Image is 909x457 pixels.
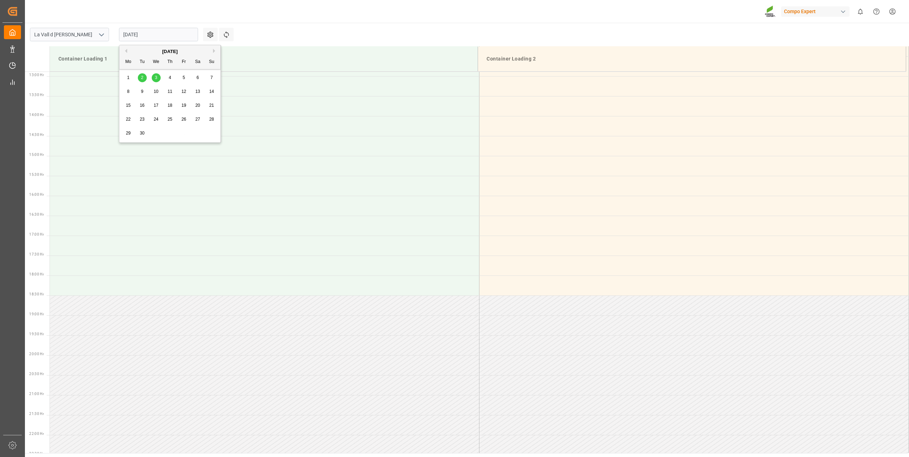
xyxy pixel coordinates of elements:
div: Container Loading 2 [484,52,900,65]
div: Choose Tuesday, September 23rd, 2025 [138,115,147,124]
span: 30 [140,131,144,136]
button: Help Center [868,4,884,20]
div: Th [166,58,175,67]
input: DD.MM.YYYY [119,28,198,41]
span: 13:00 Hr [29,73,44,77]
div: Container Loading 1 [56,52,472,65]
div: Choose Wednesday, September 10th, 2025 [152,87,161,96]
span: 12 [181,89,186,94]
div: Choose Monday, September 22nd, 2025 [124,115,133,124]
span: 21:30 Hr [29,412,44,416]
span: 20 [195,103,200,108]
div: Choose Friday, September 5th, 2025 [180,73,188,82]
span: 16:30 Hr [29,212,44,216]
span: 5 [183,75,185,80]
div: Mo [124,58,133,67]
div: We [152,58,161,67]
span: 13:30 Hr [29,93,44,97]
div: Su [207,58,216,67]
div: Choose Monday, September 15th, 2025 [124,101,133,110]
span: 29 [126,131,130,136]
span: 21 [209,103,214,108]
span: 18:00 Hr [29,272,44,276]
span: 22:30 Hr [29,452,44,456]
input: Type to search/select [30,28,109,41]
div: Choose Monday, September 29th, 2025 [124,129,133,138]
span: 20:00 Hr [29,352,44,356]
span: 17:30 Hr [29,252,44,256]
span: 14:30 Hr [29,133,44,137]
span: 11 [167,89,172,94]
div: Choose Friday, September 12th, 2025 [180,87,188,96]
span: 16 [140,103,144,108]
div: Compo Expert [781,6,850,17]
span: 2 [141,75,144,80]
div: Choose Sunday, September 28th, 2025 [207,115,216,124]
button: Previous Month [123,49,127,53]
span: 1 [127,75,130,80]
span: 9 [141,89,144,94]
div: Choose Friday, September 26th, 2025 [180,115,188,124]
div: Choose Tuesday, September 2nd, 2025 [138,73,147,82]
span: 20:30 Hr [29,372,44,376]
span: 19 [181,103,186,108]
span: 18 [167,103,172,108]
div: month 2025-09 [121,71,219,140]
div: Choose Saturday, September 13th, 2025 [193,87,202,96]
span: 25 [167,117,172,122]
span: 19:00 Hr [29,312,44,316]
span: 28 [209,117,214,122]
div: Choose Monday, September 1st, 2025 [124,73,133,82]
span: 7 [211,75,213,80]
span: 22:00 Hr [29,432,44,436]
span: 27 [195,117,200,122]
button: Compo Expert [781,5,852,18]
span: 15 [126,103,130,108]
div: Choose Thursday, September 18th, 2025 [166,101,175,110]
div: Choose Tuesday, September 16th, 2025 [138,101,147,110]
span: 21:00 Hr [29,392,44,396]
span: 15:30 Hr [29,173,44,177]
div: Choose Wednesday, September 3rd, 2025 [152,73,161,82]
div: Choose Saturday, September 20th, 2025 [193,101,202,110]
div: Choose Thursday, September 4th, 2025 [166,73,175,82]
span: 14 [209,89,214,94]
div: Choose Thursday, September 11th, 2025 [166,87,175,96]
div: Choose Tuesday, September 9th, 2025 [138,87,147,96]
span: 16:00 Hr [29,193,44,196]
span: 4 [169,75,171,80]
div: Fr [180,58,188,67]
div: Choose Saturday, September 6th, 2025 [193,73,202,82]
button: Next Month [213,49,217,53]
div: Choose Sunday, September 7th, 2025 [207,73,216,82]
span: 13 [195,89,200,94]
span: 6 [197,75,199,80]
span: 17 [154,103,158,108]
div: Choose Monday, September 8th, 2025 [124,87,133,96]
div: Choose Tuesday, September 30th, 2025 [138,129,147,138]
div: Choose Thursday, September 25th, 2025 [166,115,175,124]
span: 24 [154,117,158,122]
button: open menu [96,29,107,40]
div: Choose Sunday, September 14th, 2025 [207,87,216,96]
span: 17:00 Hr [29,232,44,236]
div: Sa [193,58,202,67]
div: Choose Wednesday, September 17th, 2025 [152,101,161,110]
div: Choose Saturday, September 27th, 2025 [193,115,202,124]
span: 15:00 Hr [29,153,44,157]
span: 22 [126,117,130,122]
span: 19:30 Hr [29,332,44,336]
span: 10 [154,89,158,94]
div: [DATE] [119,48,220,55]
div: Choose Wednesday, September 24th, 2025 [152,115,161,124]
span: 14:00 Hr [29,113,44,117]
span: 23 [140,117,144,122]
div: Tu [138,58,147,67]
div: Choose Friday, September 19th, 2025 [180,101,188,110]
button: show 0 new notifications [852,4,868,20]
img: Screenshot%202023-09-29%20at%2010.02.21.png_1712312052.png [765,5,776,18]
span: 26 [181,117,186,122]
div: Choose Sunday, September 21st, 2025 [207,101,216,110]
span: 18:30 Hr [29,292,44,296]
span: 3 [155,75,157,80]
